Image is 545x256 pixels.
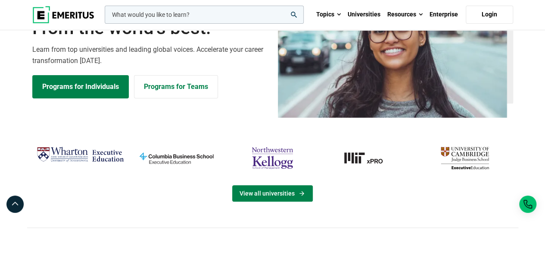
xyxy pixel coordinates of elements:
img: northwestern-kellogg [229,144,316,172]
img: MIT xPRO [325,144,412,172]
a: View Universities [232,185,313,202]
img: cambridge-judge-business-school [421,144,508,172]
img: Wharton Executive Education [37,144,124,165]
img: columbia-business-school [133,144,220,172]
a: Explore for Business [134,75,218,98]
a: MIT-xPRO [325,144,412,172]
a: Explore Programs [32,75,129,98]
a: Login [466,6,513,24]
p: Learn from top universities and leading global voices. Accelerate your career transformation [DATE]. [32,44,268,66]
input: woocommerce-product-search-field-0 [105,6,304,24]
